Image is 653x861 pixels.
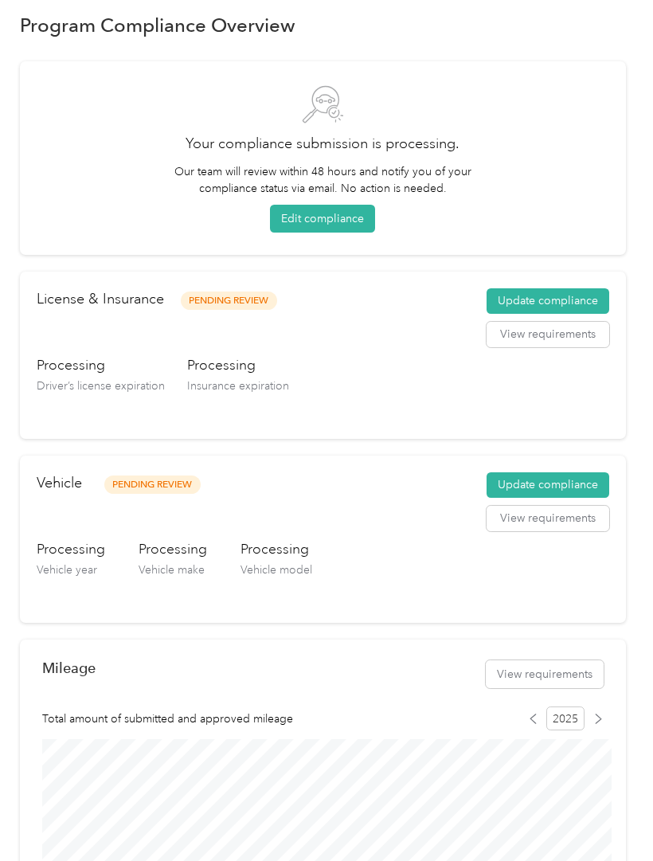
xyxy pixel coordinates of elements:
[187,355,289,375] h3: Processing
[42,710,293,727] span: Total amount of submitted and approved mileage
[37,355,165,375] h3: Processing
[487,322,609,347] button: View requirements
[486,660,604,688] button: View requirements
[187,379,289,393] span: Insurance expiration
[240,563,312,577] span: Vehicle model
[139,539,207,559] h3: Processing
[487,288,609,314] button: Update compliance
[166,163,479,197] p: Our team will review within 48 hours and notify you of your compliance status via email. No actio...
[181,292,277,310] span: Pending Review
[37,379,165,393] span: Driver’s license expiration
[564,772,653,861] iframe: Everlance-gr Chat Button Frame
[37,539,105,559] h3: Processing
[240,539,312,559] h3: Processing
[42,133,604,155] h2: Your compliance submission is processing.
[42,659,96,676] h2: Mileage
[546,706,585,730] span: 2025
[20,17,295,33] h1: Program Compliance Overview
[37,563,97,577] span: Vehicle year
[104,476,201,494] span: Pending Review
[139,563,205,577] span: Vehicle make
[487,506,609,531] button: View requirements
[37,288,164,310] h2: License & Insurance
[487,472,609,498] button: Update compliance
[270,205,375,233] button: Edit compliance
[37,472,82,494] h2: Vehicle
